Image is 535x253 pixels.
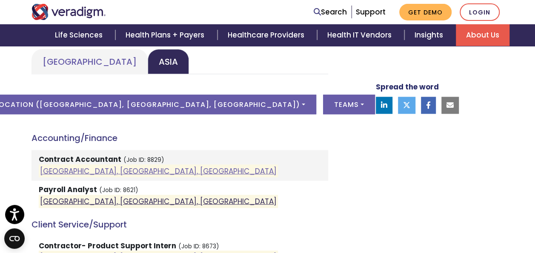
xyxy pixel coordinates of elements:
[456,24,509,46] a: About Us
[45,24,115,46] a: Life Sciences
[40,166,277,176] a: [GEOGRAPHIC_DATA], [GEOGRAPHIC_DATA], [GEOGRAPHIC_DATA]
[314,6,347,18] a: Search
[317,24,404,46] a: Health IT Vendors
[460,3,500,21] a: Login
[404,24,456,46] a: Insights
[39,184,97,195] strong: Payroll Analyst
[4,228,25,249] button: Open CMP widget
[115,24,217,46] a: Health Plans + Payers
[31,219,328,230] h4: Client Service/Support
[356,7,386,17] a: Support
[399,4,452,20] a: Get Demo
[31,49,148,74] a: [GEOGRAPHIC_DATA]
[178,242,219,250] small: (Job ID: 8673)
[40,196,277,206] a: [GEOGRAPHIC_DATA], [GEOGRAPHIC_DATA], [GEOGRAPHIC_DATA]
[123,156,164,164] small: (Job ID: 8829)
[99,186,138,194] small: (Job ID: 8621)
[376,82,439,92] strong: Spread the word
[148,49,189,74] a: Asia
[217,24,317,46] a: Healthcare Providers
[39,154,121,164] strong: Contract Accountant
[323,95,375,114] button: Teams
[39,241,176,251] strong: Contractor- Product Support Intern
[31,133,328,143] h4: Accounting/Finance
[31,4,106,20] img: Veradigm logo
